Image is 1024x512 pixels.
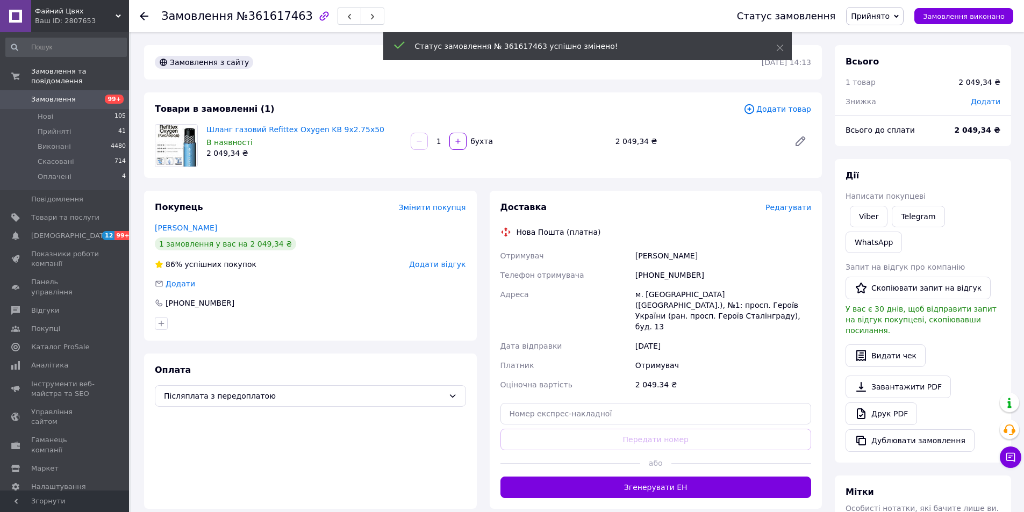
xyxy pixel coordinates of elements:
div: Ваш ID: 2807653 [35,16,129,26]
div: [DATE] [633,336,813,356]
span: [DEMOGRAPHIC_DATA] [31,231,111,241]
span: 4 [122,172,126,182]
span: Відгуки [31,306,59,315]
span: Телефон отримувача [500,271,584,279]
span: Оплата [155,365,191,375]
span: 41 [118,127,126,136]
span: Прийняті [38,127,71,136]
a: Завантажити PDF [846,376,951,398]
span: Прийнято [851,12,890,20]
div: Нова Пошта (платна) [514,227,604,237]
span: Дата відправки [500,342,562,350]
span: Всього [846,56,879,67]
span: Замовлення [161,10,233,23]
a: Viber [850,206,887,227]
span: Отримувач [500,251,544,260]
a: Шланг газовий Refittex Oxygen KB 9x2.75x50 [206,125,384,134]
span: Виконані [38,142,71,152]
span: Дії [846,170,859,181]
span: 4480 [111,142,126,152]
span: Додати відгук [409,260,466,269]
div: Статус замовлення [737,11,836,21]
button: Скопіювати запит на відгук [846,277,991,299]
span: Управління сайтом [31,407,99,427]
span: У вас є 30 днів, щоб відправити запит на відгук покупцеві, скопіювавши посилання. [846,305,997,335]
div: Отримувач [633,356,813,375]
span: Редагувати [765,203,811,212]
div: [PERSON_NAME] [633,246,813,265]
span: Знижка [846,97,876,106]
div: Статус замовлення № 361617463 успішно змінено! [415,41,749,52]
span: №361617463 [237,10,313,23]
a: [PERSON_NAME] [155,223,217,232]
div: м. [GEOGRAPHIC_DATA] ([GEOGRAPHIC_DATA].), №1: просп. Героїв України (ран. просп. Героїв Сталінгр... [633,285,813,336]
span: Замовлення [31,95,76,104]
a: Друк PDF [846,402,917,425]
span: 105 [114,112,126,121]
input: Номер експрес-накладної [500,403,812,424]
button: Видати чек [846,344,926,367]
span: Оціночна вартість [500,380,572,389]
img: Шланг газовий Refittex Oxygen KB 9x2.75x50 [155,125,197,167]
span: Замовлення та повідомлення [31,67,129,86]
div: 2 049,34 ₴ [958,77,1000,88]
div: 2 049,34 ₴ [611,134,785,149]
input: Пошук [5,38,127,57]
div: [PHONE_NUMBER] [633,265,813,285]
span: Додати [166,279,195,288]
div: [PHONE_NUMBER] [164,298,235,308]
span: 86% [166,260,182,269]
span: 1 товар [846,78,876,86]
span: 99+ [114,231,132,240]
span: Адреса [500,290,529,299]
div: бухта [468,136,494,147]
span: В наявності [206,138,253,147]
button: Згенерувати ЕН [500,477,812,498]
div: 2 049.34 ₴ [633,375,813,394]
span: Оплачені [38,172,71,182]
span: Каталог ProSale [31,342,89,352]
b: 2 049,34 ₴ [954,126,1000,134]
a: Редагувати [790,131,811,152]
span: 714 [114,157,126,167]
span: Додати товар [743,103,811,115]
span: 99+ [105,95,124,104]
span: Нові [38,112,53,121]
button: Дублювати замовлення [846,429,975,452]
a: WhatsApp [846,232,902,253]
span: Покупці [31,324,60,334]
button: Чат з покупцем [1000,446,1021,468]
a: Telegram [892,206,944,227]
button: Замовлення виконано [914,8,1013,24]
span: Гаманець компанії [31,435,99,455]
span: Запит на відгук про компанію [846,263,965,271]
div: Замовлення з сайту [155,56,253,69]
span: Доставка [500,202,547,212]
span: Змінити покупця [399,203,466,212]
span: Показники роботи компанії [31,249,99,269]
span: Файний Цвях [35,6,116,16]
span: Аналітика [31,360,68,370]
span: Маркет [31,464,59,473]
span: Додати [971,97,1000,106]
span: Післяплата з передоплатою [164,390,444,402]
span: Покупець [155,202,203,212]
span: Панель управління [31,277,99,297]
div: 2 049,34 ₴ [206,148,402,158]
span: Повідомлення [31,194,83,204]
div: успішних покупок [155,259,256,270]
span: Замовлення виконано [923,12,1005,20]
span: Платник [500,361,534,370]
div: 1 замовлення у вас на 2 049,34 ₴ [155,237,296,250]
span: Товари та послуги [31,213,99,222]
span: Інструменти веб-майстра та SEO [31,379,99,399]
span: 12 [102,231,114,240]
span: Налаштування [31,482,86,492]
span: Товари в замовленні (1) [155,104,275,114]
span: Написати покупцеві [846,192,926,200]
div: Повернутися назад [140,11,148,21]
span: Мітки [846,487,874,497]
span: або [640,458,671,468]
span: Скасовані [38,157,74,167]
span: Всього до сплати [846,126,915,134]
